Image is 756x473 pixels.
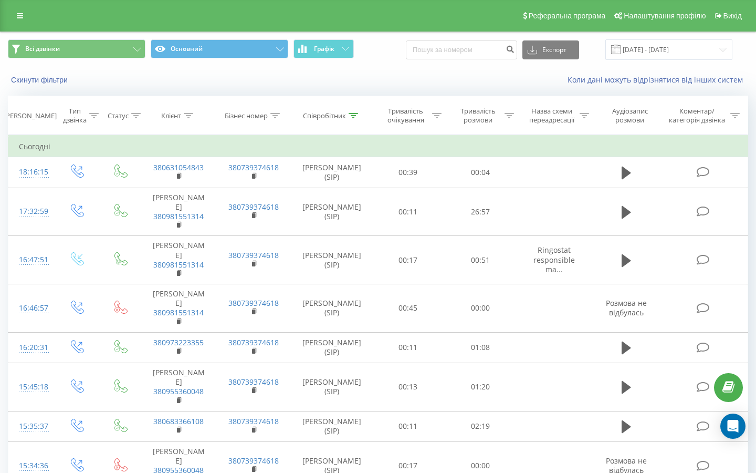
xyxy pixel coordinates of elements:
[19,250,44,270] div: 16:47:51
[293,39,354,58] button: Графік
[601,107,658,125] div: Аудіозапис розмови
[153,307,204,317] a: 380981551314
[141,284,216,333] td: [PERSON_NAME]
[19,377,44,397] div: 15:45:18
[291,188,372,236] td: [PERSON_NAME] (SIP)
[228,456,279,466] a: 380739374618
[372,157,445,188] td: 00:39
[228,250,279,260] a: 380739374618
[454,107,502,125] div: Тривалість розмови
[153,337,204,347] a: 380973223355
[4,111,57,120] div: [PERSON_NAME]
[568,75,748,85] a: Коли дані можуть відрізнятися вiд інших систем
[153,211,204,221] a: 380981551314
[19,337,44,358] div: 16:20:31
[291,157,372,188] td: [PERSON_NAME] (SIP)
[444,363,517,412] td: 01:20
[228,202,279,212] a: 380739374618
[372,363,445,412] td: 00:13
[444,188,517,236] td: 26:57
[25,45,60,53] span: Всі дзвінки
[372,236,445,284] td: 00:17
[108,111,129,120] div: Статус
[372,332,445,363] td: 00:11
[372,411,445,441] td: 00:11
[19,298,44,318] div: 16:46:57
[151,39,288,58] button: Основний
[19,162,44,182] div: 18:16:15
[153,260,204,270] a: 380981551314
[8,136,748,157] td: Сьогодні
[372,188,445,236] td: 00:11
[19,201,44,222] div: 17:32:59
[161,111,181,120] div: Клієнт
[314,45,334,53] span: Графік
[444,332,517,363] td: 01:08
[141,236,216,284] td: [PERSON_NAME]
[141,363,216,412] td: [PERSON_NAME]
[63,107,87,125] div: Тип дзвінка
[406,40,517,59] input: Пошук за номером
[228,162,279,172] a: 380739374618
[382,107,430,125] div: Тривалість очікування
[228,377,279,387] a: 380739374618
[8,75,73,85] button: Скинути фільтри
[153,162,204,172] a: 380631054843
[529,12,606,20] span: Реферальна програма
[228,337,279,347] a: 380739374618
[444,157,517,188] td: 00:04
[291,236,372,284] td: [PERSON_NAME] (SIP)
[303,111,346,120] div: Співробітник
[444,236,517,284] td: 00:51
[228,416,279,426] a: 380739374618
[720,414,745,439] div: Open Intercom Messenger
[291,332,372,363] td: [PERSON_NAME] (SIP)
[141,188,216,236] td: [PERSON_NAME]
[291,284,372,333] td: [PERSON_NAME] (SIP)
[444,411,517,441] td: 02:19
[723,12,742,20] span: Вихід
[666,107,728,125] div: Коментар/категорія дзвінка
[19,416,44,437] div: 15:35:37
[291,363,372,412] td: [PERSON_NAME] (SIP)
[606,298,647,317] span: Розмова не відбулась
[533,245,575,274] span: Ringostat responsible ma...
[8,39,145,58] button: Всі дзвінки
[444,284,517,333] td: 00:00
[225,111,268,120] div: Бізнес номер
[522,40,579,59] button: Експорт
[372,284,445,333] td: 00:45
[153,416,204,426] a: 380683366108
[153,386,204,396] a: 380955360048
[228,298,279,308] a: 380739374618
[291,411,372,441] td: [PERSON_NAME] (SIP)
[624,12,706,20] span: Налаштування профілю
[526,107,577,125] div: Назва схеми переадресації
